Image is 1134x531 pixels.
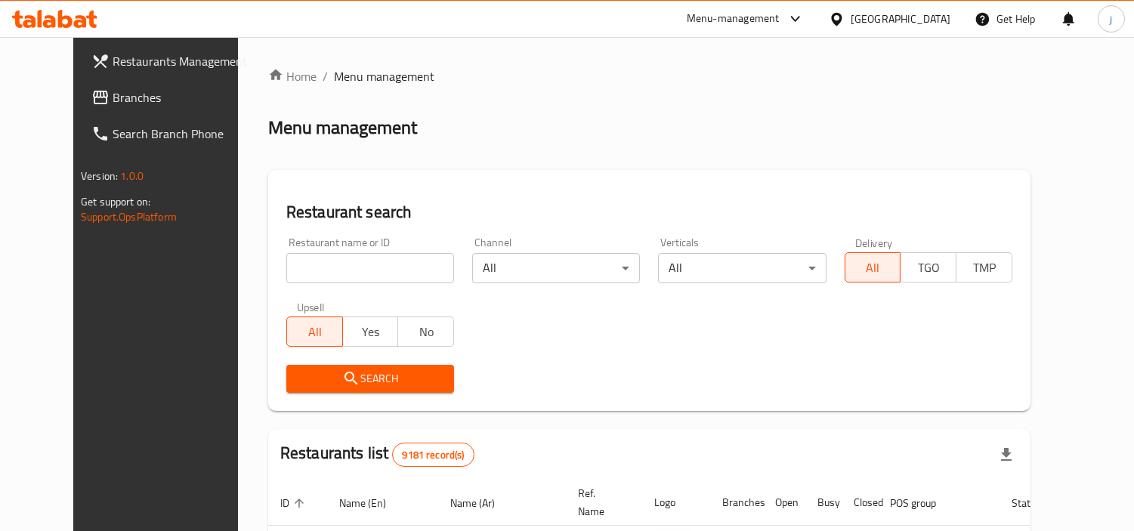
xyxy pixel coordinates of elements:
label: Upsell [297,301,325,312]
span: All [851,257,895,279]
span: No [404,321,448,343]
h2: Menu management [268,116,417,140]
a: Support.OpsPlatform [81,207,177,227]
div: Total records count [392,443,474,467]
span: Name (En) [339,494,406,512]
button: Search [286,365,454,393]
a: Branches [79,79,263,116]
a: Search Branch Phone [79,116,263,152]
span: POS group [890,494,956,512]
span: ID [280,494,309,512]
span: 1.0.0 [120,166,144,186]
button: No [397,316,454,347]
button: All [845,252,901,282]
span: Menu management [334,67,434,85]
span: Name (Ar) [450,494,514,512]
label: Delivery [855,237,893,248]
div: [GEOGRAPHIC_DATA] [851,11,950,27]
input: Search for restaurant name or ID.. [286,253,454,283]
span: j [1110,11,1112,27]
span: 9181 record(s) [393,448,473,462]
span: Restaurants Management [113,52,251,70]
th: Closed [842,480,878,526]
th: Branches [710,480,763,526]
div: All [472,253,640,283]
button: All [286,316,343,347]
span: Branches [113,88,251,107]
span: Status [1012,494,1061,512]
th: Open [763,480,805,526]
h2: Restaurant search [286,201,1012,224]
span: Version: [81,166,118,186]
a: Home [268,67,317,85]
li: / [323,67,328,85]
nav: breadcrumb [268,67,1030,85]
span: Get support on: [81,192,150,211]
span: Search Branch Phone [113,125,251,143]
span: All [293,321,337,343]
span: TMP [963,257,1006,279]
span: Ref. Name [578,484,624,520]
div: Menu-management [687,10,780,28]
h2: Restaurants list [280,442,474,467]
th: Busy [805,480,842,526]
button: TMP [956,252,1012,282]
button: Yes [342,316,399,347]
div: Export file [988,437,1024,473]
span: TGO [907,257,950,279]
a: Restaurants Management [79,43,263,79]
div: All [658,253,826,283]
span: Search [298,369,442,388]
button: TGO [900,252,956,282]
span: Yes [349,321,393,343]
th: Logo [642,480,710,526]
